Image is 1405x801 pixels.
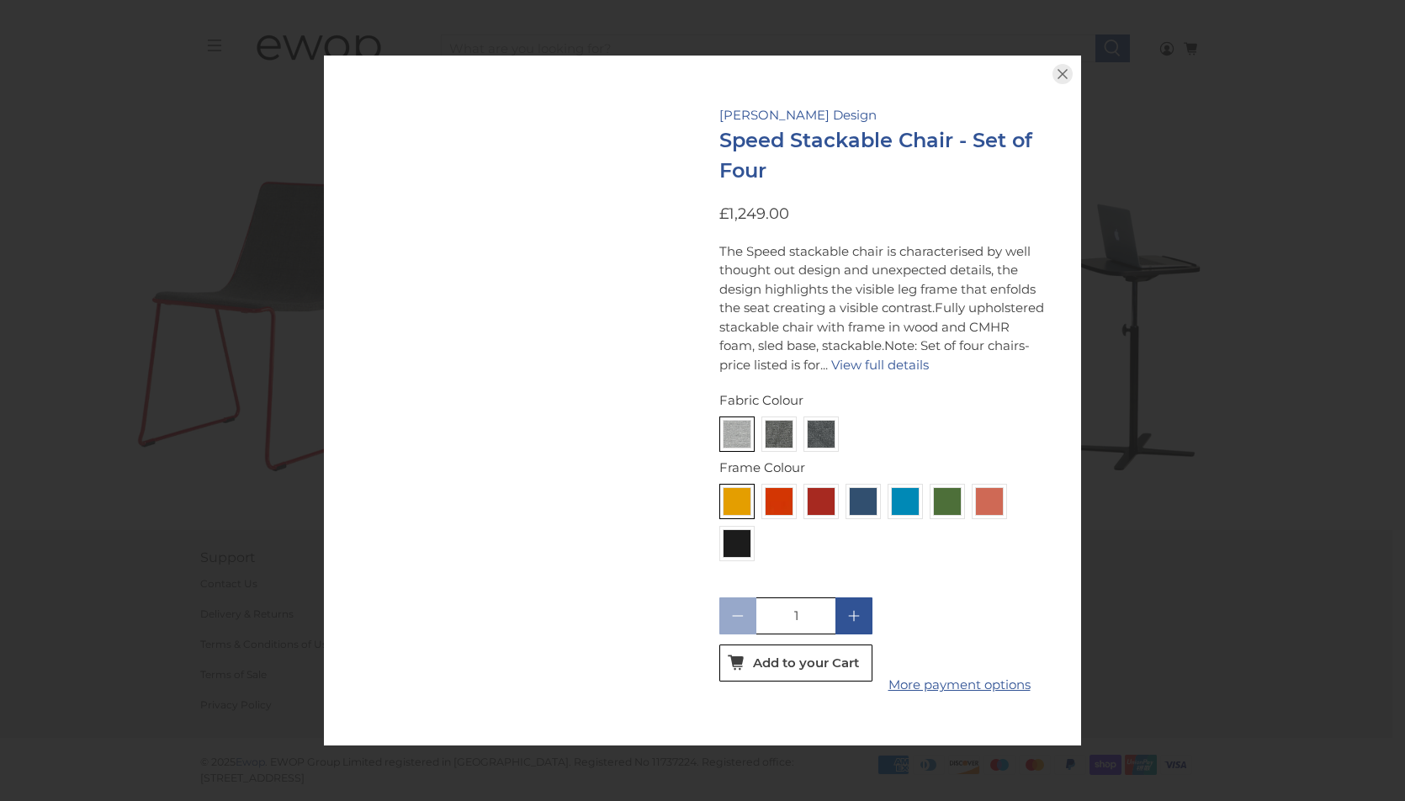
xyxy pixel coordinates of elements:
span: Add to your Cart [753,655,859,671]
button: Close [1044,56,1081,93]
span: The Speed stackable chair is characterised by well thought out design and unexpected details, the... [719,243,1044,373]
span: £1,249.00 [719,204,789,223]
div: Frame Colour [719,459,1046,478]
a: Speed Stackable Chair - Set of Four [719,128,1032,183]
a: More payment options [883,676,1036,695]
button: Add to your Cart [719,645,872,682]
div: Fabric Colour [719,391,1046,411]
a: [PERSON_NAME] Design [719,107,877,123]
a: View full details [831,357,929,373]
